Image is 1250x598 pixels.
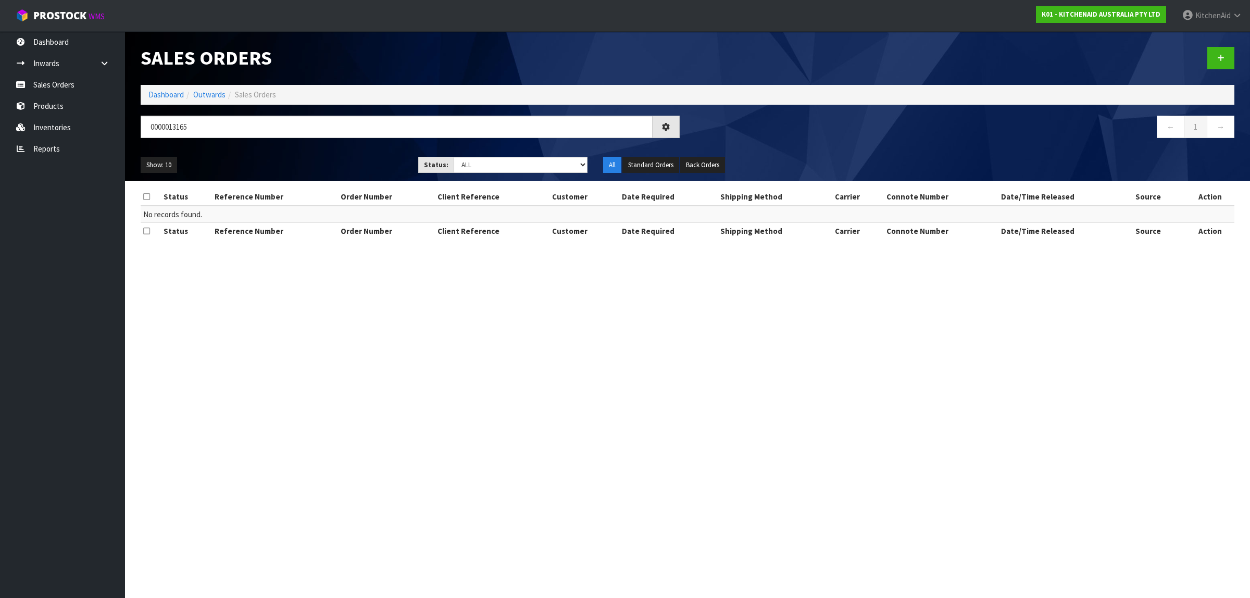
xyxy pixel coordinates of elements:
th: Reference Number [212,189,338,205]
th: Reference Number [212,223,338,240]
span: ProStock [33,9,86,22]
input: Search sales orders [141,116,653,138]
th: Date Required [619,189,718,205]
small: WMS [89,11,105,21]
th: Customer [549,223,619,240]
h1: Sales Orders [141,47,680,69]
th: Carrier [832,223,884,240]
th: Status [161,223,211,240]
th: Client Reference [435,223,549,240]
th: Connote Number [884,223,998,240]
strong: K01 - KITCHENAID AUSTRALIA PTY LTD [1042,10,1160,19]
th: Action [1185,189,1234,205]
a: Dashboard [148,90,184,99]
img: cube-alt.png [16,9,29,22]
th: Shipping Method [718,189,832,205]
a: ← [1157,116,1184,138]
td: No records found. [141,206,1234,223]
th: Customer [549,189,619,205]
a: Outwards [193,90,226,99]
a: 1 [1184,116,1207,138]
th: Connote Number [884,189,998,205]
th: Order Number [338,223,435,240]
th: Status [161,189,211,205]
th: Date Required [619,223,718,240]
span: KitchenAid [1195,10,1231,20]
th: Date/Time Released [998,189,1133,205]
th: Order Number [338,189,435,205]
th: Source [1133,189,1185,205]
strong: Status: [424,160,448,169]
th: Date/Time Released [998,223,1133,240]
nav: Page navigation [695,116,1234,141]
th: Action [1185,223,1234,240]
span: Sales Orders [235,90,276,99]
th: Shipping Method [718,223,832,240]
button: Show: 10 [141,157,177,173]
th: Client Reference [435,189,549,205]
th: Source [1133,223,1185,240]
button: Standard Orders [622,157,679,173]
button: All [603,157,621,173]
a: → [1207,116,1234,138]
button: Back Orders [680,157,725,173]
th: Carrier [832,189,884,205]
